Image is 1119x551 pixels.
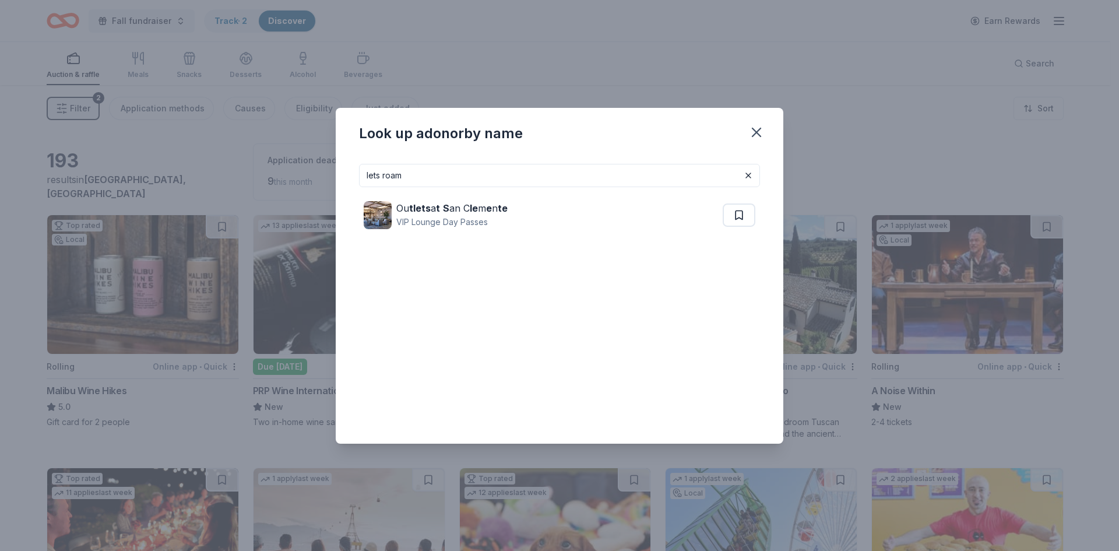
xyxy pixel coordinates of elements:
[409,202,431,214] strong: tlets
[359,124,523,143] div: Look up a donor by name
[396,201,508,215] div: Ou a an C m n
[436,202,440,214] strong: t
[470,202,478,214] strong: le
[443,202,449,214] strong: S
[396,215,508,229] div: VIP Lounge Day Passes
[359,164,760,187] input: Search
[364,201,392,229] img: Image for Outlets at San Clemente
[498,202,508,214] strong: te
[486,202,492,214] strong: e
